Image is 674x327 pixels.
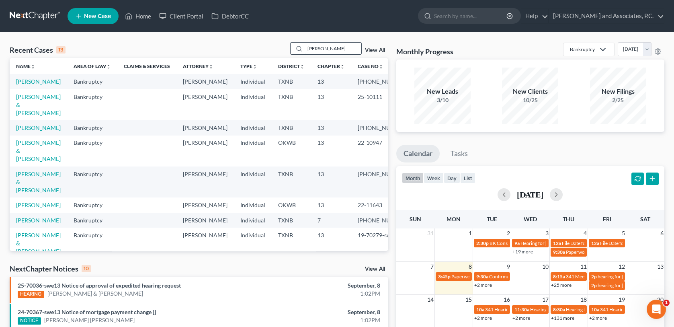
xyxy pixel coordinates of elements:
div: September, 8 [265,308,380,316]
span: Tue [487,216,497,222]
span: 1 [468,228,473,238]
span: Mon [447,216,461,222]
td: 13 [311,89,351,120]
td: [PHONE_NUMBER] [351,213,414,228]
span: Thu [563,216,574,222]
td: 13 [311,120,351,135]
span: 2:30p [476,240,489,246]
td: OKWB [272,136,311,167]
td: Individual [234,120,272,135]
td: Bankruptcy [67,136,117,167]
a: Home [121,9,155,23]
a: [PERSON_NAME] and Associates, P.C. [549,9,664,23]
div: 10/25 [502,96,558,104]
span: 2 [506,228,511,238]
span: Fri [603,216,611,222]
td: [PERSON_NAME] [176,89,234,120]
a: 24-70367-swe13 Notice of mortgage payment change [] [18,308,156,315]
td: Bankruptcy [67,197,117,212]
a: +25 more [551,282,572,288]
div: 1:02PM [265,290,380,298]
div: NOTICE [18,317,41,325]
a: [PERSON_NAME] [PERSON_NAME] [44,316,135,324]
td: [PHONE_NUMBER] [351,167,414,197]
span: 12 [618,262,626,271]
div: 2/25 [590,96,646,104]
span: 16 [503,295,511,304]
a: +131 more [551,315,574,321]
td: 19-70279-swe-13 [351,228,414,259]
a: +19 more [512,249,533,255]
span: 19 [618,295,626,304]
a: +2 more [512,315,530,321]
span: 10a [591,306,599,313]
a: Area of Lawunfold_more [74,63,111,69]
span: 9:30a [476,274,488,280]
td: Bankruptcy [67,120,117,135]
td: [PERSON_NAME] [176,197,234,212]
div: HEARING [18,291,44,298]
td: 22-11643 [351,197,414,212]
a: Nameunfold_more [16,63,35,69]
td: Individual [234,167,272,197]
div: New Filings [590,87,646,96]
input: Search by name... [434,8,508,23]
td: [PERSON_NAME] [176,167,234,197]
div: 13 [56,46,66,53]
i: unfold_more [31,64,35,69]
a: Client Portal [155,9,207,23]
a: [PERSON_NAME] [16,78,61,85]
button: month [402,173,424,183]
a: [PERSON_NAME] & [PERSON_NAME] [16,171,61,193]
a: DebtorCC [207,9,253,23]
td: Individual [234,74,272,89]
span: 1 [663,300,670,306]
a: Calendar [396,145,440,162]
td: Bankruptcy [67,167,117,197]
div: September, 8 [265,282,380,290]
a: [PERSON_NAME] & [PERSON_NAME] [47,290,143,298]
div: New Leads [414,87,471,96]
a: 25-70036-swe13 Notice of approval of expedited hearing request [18,282,181,289]
div: New Clients [502,87,558,96]
td: [PHONE_NUMBER] [351,120,414,135]
span: 10a [476,306,484,313]
td: 22-10947 [351,136,414,167]
a: [PERSON_NAME] [16,124,61,131]
td: [PERSON_NAME] [176,120,234,135]
td: 25-10111 [351,89,414,120]
td: TXNB [272,213,311,228]
i: unfold_more [340,64,345,69]
span: Confirmation hearing for [PERSON_NAME] & [PERSON_NAME] [489,274,623,280]
td: TXNB [272,74,311,89]
span: 20 [656,295,664,304]
span: 18 [580,295,588,304]
span: 2p [591,274,597,280]
button: list [460,173,475,183]
a: [PERSON_NAME] [16,202,61,208]
td: Individual [234,228,272,259]
span: 341 Hearing for Enviro-Tech Complete Systems & Services, LLC [485,306,616,313]
input: Search by name... [305,43,361,54]
span: 11 [580,262,588,271]
span: 11:30a [514,306,529,313]
i: unfold_more [106,64,111,69]
span: Paperwork appt for [PERSON_NAME] & [PERSON_NAME] [451,274,574,280]
div: NextChapter Notices [10,264,91,274]
span: 31 [426,228,434,238]
i: unfold_more [300,64,305,69]
span: 9a [514,240,520,246]
div: Recent Cases [10,45,66,55]
a: Districtunfold_more [278,63,305,69]
div: 1:02PM [265,316,380,324]
td: 13 [311,197,351,212]
span: 17 [541,295,549,304]
span: 8:15a [553,274,565,280]
td: Individual [234,136,272,167]
span: Paperwork appt for [PERSON_NAME] [566,249,645,255]
td: Individual [234,213,272,228]
span: 2p [591,282,597,288]
span: 13 [656,262,664,271]
td: Bankruptcy [67,89,117,120]
a: Chapterunfold_more [318,63,345,69]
